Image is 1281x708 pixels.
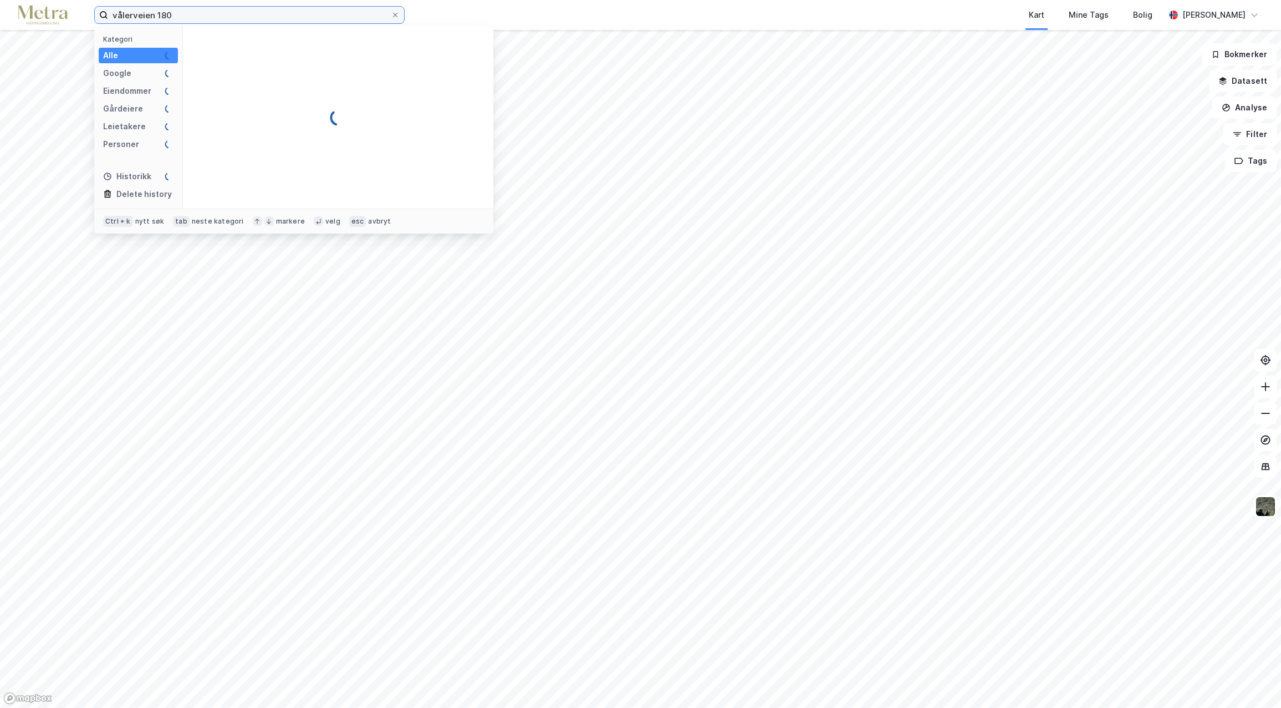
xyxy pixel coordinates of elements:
[165,140,173,149] img: spinner.a6d8c91a73a9ac5275cf975e30b51cfb.svg
[103,170,151,183] div: Historikk
[103,216,133,227] div: Ctrl + k
[108,7,391,23] input: Søk på adresse, matrikkel, gårdeiere, leietakere eller personer
[103,35,178,43] div: Kategori
[165,172,173,181] img: spinner.a6d8c91a73a9ac5275cf975e30b51cfb.svg
[103,138,139,151] div: Personer
[18,6,68,25] img: metra-logo.256734c3b2bbffee19d4.png
[165,69,173,78] img: spinner.a6d8c91a73a9ac5275cf975e30b51cfb.svg
[1182,8,1246,22] div: [PERSON_NAME]
[103,67,131,80] div: Google
[276,217,305,226] div: markere
[1226,655,1281,708] iframe: Chat Widget
[1255,496,1276,517] img: 9k=
[135,217,165,226] div: nytt søk
[1225,150,1277,172] button: Tags
[165,122,173,131] img: spinner.a6d8c91a73a9ac5275cf975e30b51cfb.svg
[1202,43,1277,65] button: Bokmerker
[325,217,340,226] div: velg
[103,49,118,62] div: Alle
[1209,70,1277,92] button: Datasett
[1226,655,1281,708] div: Kontrollprogram for chat
[173,216,190,227] div: tab
[1069,8,1109,22] div: Mine Tags
[1223,123,1277,145] button: Filter
[165,87,173,95] img: spinner.a6d8c91a73a9ac5275cf975e30b51cfb.svg
[329,109,347,127] img: spinner.a6d8c91a73a9ac5275cf975e30b51cfb.svg
[116,188,172,201] div: Delete history
[1029,8,1044,22] div: Kart
[1212,97,1277,119] button: Analyse
[103,84,151,98] div: Eiendommer
[3,692,52,705] a: Mapbox homepage
[165,51,173,60] img: spinner.a6d8c91a73a9ac5275cf975e30b51cfb.svg
[368,217,391,226] div: avbryt
[103,120,146,133] div: Leietakere
[1133,8,1152,22] div: Bolig
[349,216,366,227] div: esc
[165,104,173,113] img: spinner.a6d8c91a73a9ac5275cf975e30b51cfb.svg
[192,217,244,226] div: neste kategori
[103,102,143,115] div: Gårdeiere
